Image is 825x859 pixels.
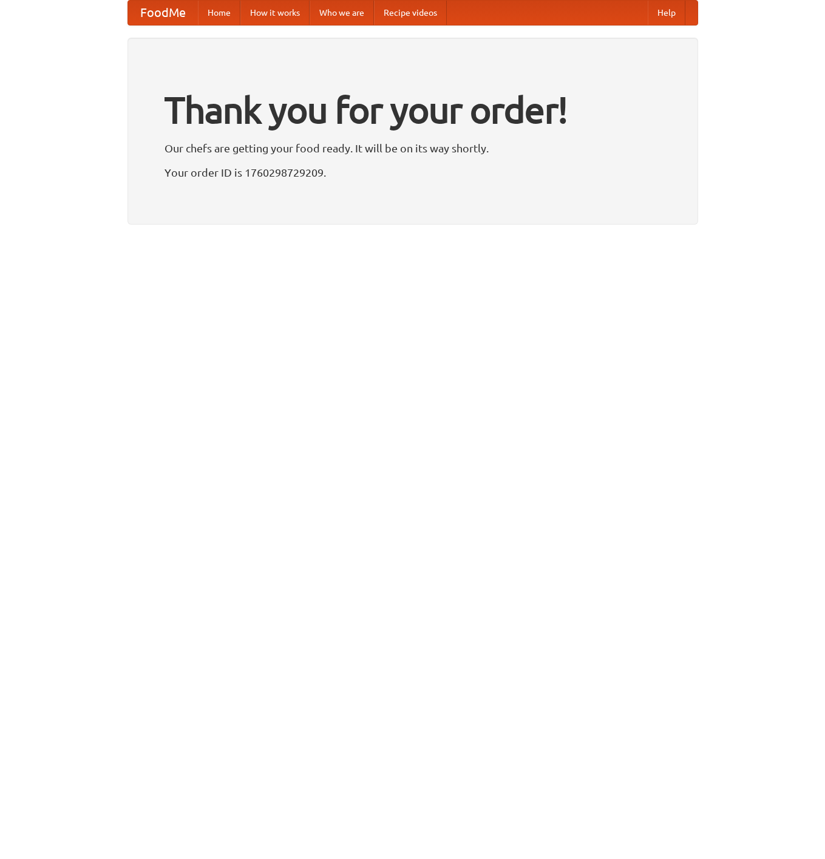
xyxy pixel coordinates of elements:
a: Who we are [310,1,374,25]
a: Help [648,1,685,25]
p: Your order ID is 1760298729209. [165,163,661,182]
a: Home [198,1,240,25]
a: Recipe videos [374,1,447,25]
a: How it works [240,1,310,25]
h1: Thank you for your order! [165,81,661,139]
p: Our chefs are getting your food ready. It will be on its way shortly. [165,139,661,157]
a: FoodMe [128,1,198,25]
